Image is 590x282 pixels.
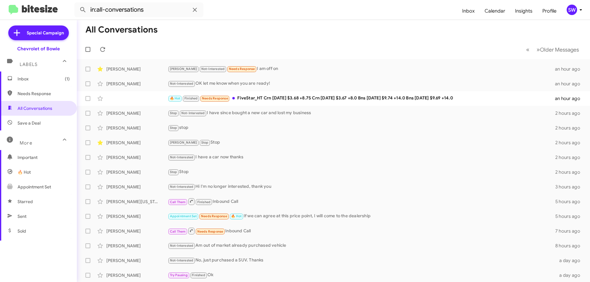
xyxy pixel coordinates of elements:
span: Labels [20,62,37,67]
span: Needs Response [229,67,255,71]
span: Stop [201,141,209,145]
a: Profile [537,2,561,20]
span: All Conversations [18,105,52,111]
div: 2 hours ago [555,125,585,131]
div: Inbound Call [168,198,555,205]
span: Needs Response [202,96,228,100]
span: Not-Interested [170,185,194,189]
div: Hi I'm no longer interested, thank you [168,183,555,190]
div: I have since bought a new car and lost my business [168,110,555,117]
div: Chevrolet of Bowie [17,46,60,52]
div: [PERSON_NAME] [106,81,168,87]
span: Sent [18,213,26,219]
span: Call Them [170,230,186,234]
div: Stop [168,139,555,146]
span: Try Pausing [170,273,188,277]
span: Not-Interested [201,67,225,71]
span: Not-Interested [170,244,194,248]
span: Appointment Set [170,214,197,218]
div: [PERSON_NAME][US_STATE] [106,199,168,205]
div: SW [567,5,577,15]
div: [PERSON_NAME] [106,257,168,264]
div: an hour ago [555,66,585,72]
span: « [526,46,529,53]
button: Next [533,43,583,56]
span: Needs Response [18,91,70,97]
a: Insights [510,2,537,20]
div: 2 hours ago [555,140,585,146]
a: Calendar [480,2,510,20]
span: [PERSON_NAME] [170,67,197,71]
div: 7 hours ago [555,228,585,234]
span: [PERSON_NAME] [170,141,197,145]
h1: All Conversations [85,25,158,35]
nav: Page navigation example [523,43,583,56]
div: [PERSON_NAME] [106,272,168,278]
div: 2 hours ago [555,169,585,175]
span: Special Campaign [27,30,64,36]
span: Important [18,154,70,160]
div: [PERSON_NAME] [106,154,168,160]
span: Stop [170,170,177,174]
div: [PERSON_NAME] [106,66,168,72]
span: Needs Response [201,214,227,218]
span: Not-Interested [170,155,194,159]
div: a day ago [556,272,585,278]
button: SW [561,5,583,15]
div: [PERSON_NAME] [106,169,168,175]
div: 5 hours ago [555,213,585,219]
div: Ok [168,272,556,279]
div: an hour ago [555,95,585,102]
span: Appointment Set [18,184,51,190]
span: Not-Interested [170,82,194,86]
div: If we can agree at this price point, I will come to the dealership [168,213,555,220]
div: stop [168,124,555,131]
div: I am off on [168,65,555,72]
span: Older Messages [540,46,579,53]
div: [PERSON_NAME] [106,184,168,190]
span: 🔥 Hot [18,169,31,175]
span: Stop [170,111,177,115]
input: Search [74,2,203,17]
span: (1) [65,76,70,82]
span: Save a Deal [18,120,41,126]
span: Sold [18,228,26,234]
span: Needs Response [197,230,223,234]
button: Previous [522,43,533,56]
span: Starred [18,199,33,205]
div: Inbound Call [168,227,555,235]
div: an hour ago [555,81,585,87]
div: No, just purchased a SUV. Thanks [168,257,556,264]
div: 5 hours ago [555,199,585,205]
span: » [537,46,540,53]
span: Stop [170,126,177,130]
div: a day ago [556,257,585,264]
div: 2 hours ago [555,154,585,160]
div: [PERSON_NAME] [106,125,168,131]
span: Finished [192,273,205,277]
span: Inbox [457,2,480,20]
span: Inbox [18,76,70,82]
div: 8 hours ago [555,243,585,249]
div: I have a car now thanks [168,154,555,161]
div: Am out of market already purchased vehicle [168,242,555,249]
div: FiveStar_HT Crn [DATE] $3.68 +8.75 Crn [DATE] $3.67 +8.0 Bns [DATE] $9.74 +14.0 Bns [DATE] $9.69 ... [168,95,555,102]
span: Not-Interested [170,258,194,262]
span: Call Them [170,200,186,204]
div: [PERSON_NAME] [106,140,168,146]
div: OK let me know when you are ready! [168,80,555,87]
div: [PERSON_NAME] [106,213,168,219]
a: Special Campaign [8,25,69,40]
div: 2 hours ago [555,110,585,116]
div: [PERSON_NAME] [106,243,168,249]
div: Stop [168,168,555,176]
span: 🔥 Hot [231,214,242,218]
div: [PERSON_NAME] [106,228,168,234]
span: 🔥 Hot [170,96,180,100]
span: Finished [197,200,211,204]
div: [PERSON_NAME] [106,110,168,116]
div: 3 hours ago [555,184,585,190]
